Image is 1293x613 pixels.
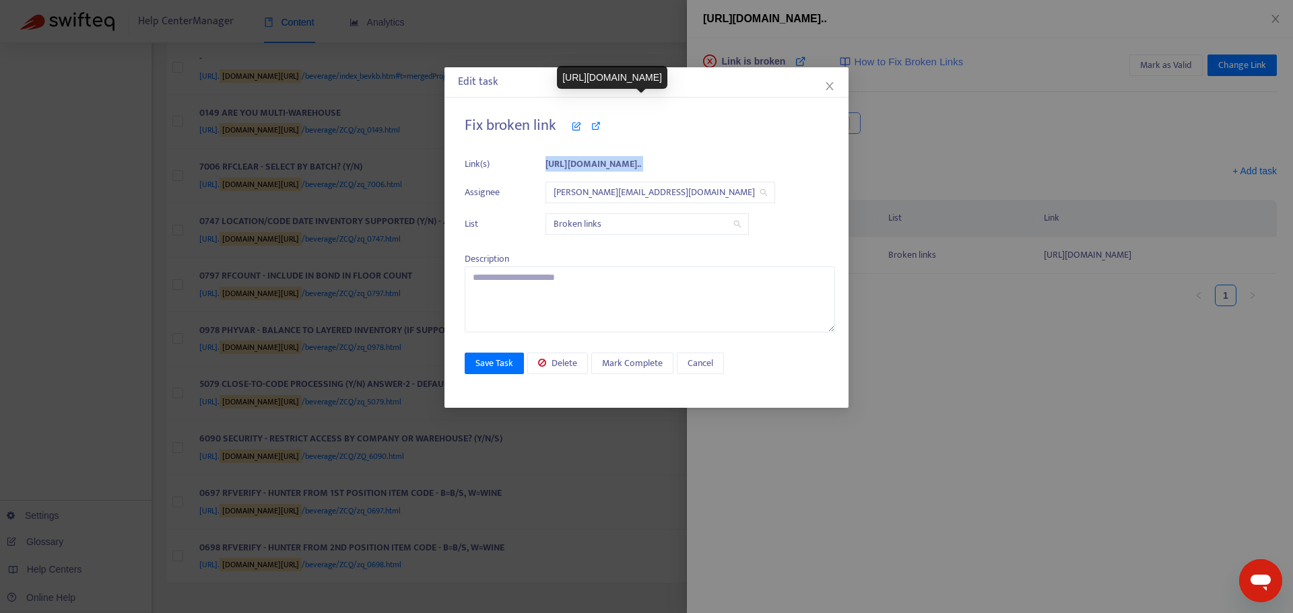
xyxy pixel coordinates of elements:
span: search [733,220,741,228]
span: Cancel [688,356,713,371]
span: close [824,81,835,92]
button: Mark Complete [591,353,673,374]
b: [URL][DOMAIN_NAME].. [545,156,641,172]
span: Broken links [554,214,741,234]
button: Save Task [465,353,524,374]
iframe: Button to launch messaging window [1239,559,1282,602]
div: Edit task [458,74,835,90]
span: Link(s) [465,157,512,172]
button: Cancel [677,353,724,374]
span: shana.blackstone@vtinfo.com [554,182,767,203]
span: search [760,188,768,196]
span: Save Task [475,356,513,371]
span: Description [465,251,509,266]
button: Close [822,79,837,94]
span: Assignee [465,185,512,200]
h4: Fix broken link [465,116,835,135]
span: Delete [552,356,577,371]
button: Delete [527,353,588,374]
span: List [465,217,512,231]
div: [URL][DOMAIN_NAME] [557,66,667,89]
span: Mark Complete [602,356,663,371]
